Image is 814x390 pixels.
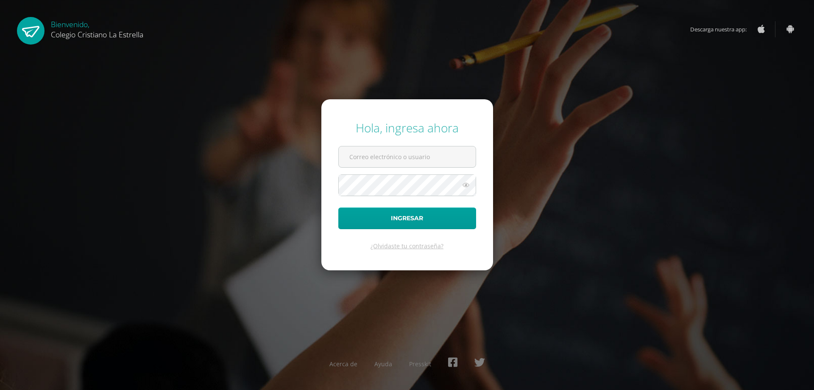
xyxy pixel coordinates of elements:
[51,29,143,39] span: Colegio Cristiano La Estrella
[329,360,357,368] a: Acerca de
[339,146,476,167] input: Correo electrónico o usuario
[409,360,431,368] a: Presskit
[374,360,392,368] a: Ayuda
[690,21,755,37] span: Descarga nuestra app:
[51,17,143,39] div: Bienvenido,
[371,242,443,250] a: ¿Olvidaste tu contraseña?
[338,120,476,136] div: Hola, ingresa ahora
[338,208,476,229] button: Ingresar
